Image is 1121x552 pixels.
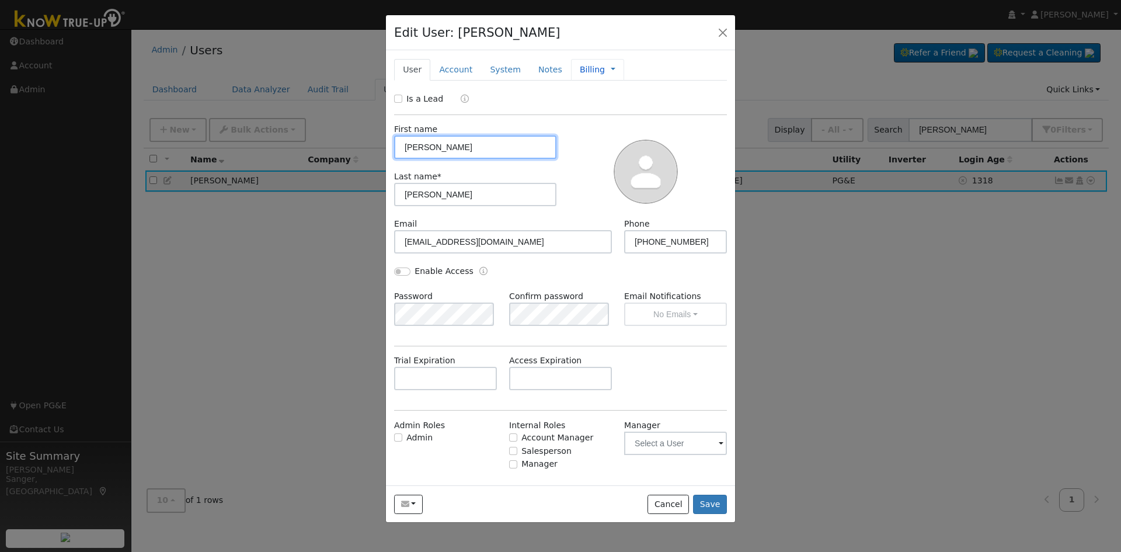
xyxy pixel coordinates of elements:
label: Account Manager [521,432,593,444]
h4: Edit User: [PERSON_NAME] [394,23,560,42]
label: Admin [406,432,433,444]
div: Stats [701,483,727,495]
a: Billing [580,64,605,76]
span: Required [437,172,441,181]
label: Password [394,290,433,303]
label: First name [394,123,437,136]
label: Access Expiration [509,355,582,367]
input: Is a Lead [394,95,402,103]
input: Select a User [624,432,727,455]
label: Confirm password [509,290,583,303]
label: Email [394,218,417,230]
input: Account Manager [509,433,517,442]
a: Notes [530,59,571,81]
a: System [481,59,530,81]
label: Admin Roles [394,419,445,432]
input: Salesperson [509,447,517,455]
a: User [394,59,430,81]
label: Manager [521,458,558,470]
label: Phone [624,218,650,230]
label: Salesperson [521,445,572,457]
label: Last name [394,171,441,183]
label: Manager [624,419,660,432]
button: Cancel [647,495,689,515]
button: perremon@gmail.com [394,495,423,515]
input: Manager [509,460,517,468]
a: Enable Access [479,265,488,279]
input: Admin [394,433,402,442]
label: Internal Roles [509,419,565,432]
label: Is a Lead [406,93,443,105]
a: Account [430,59,481,81]
label: Email Notifications [624,290,727,303]
label: Enable Access [415,265,474,277]
button: Save [693,495,727,515]
label: Trial Expiration [394,355,455,367]
a: Lead [452,93,469,106]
